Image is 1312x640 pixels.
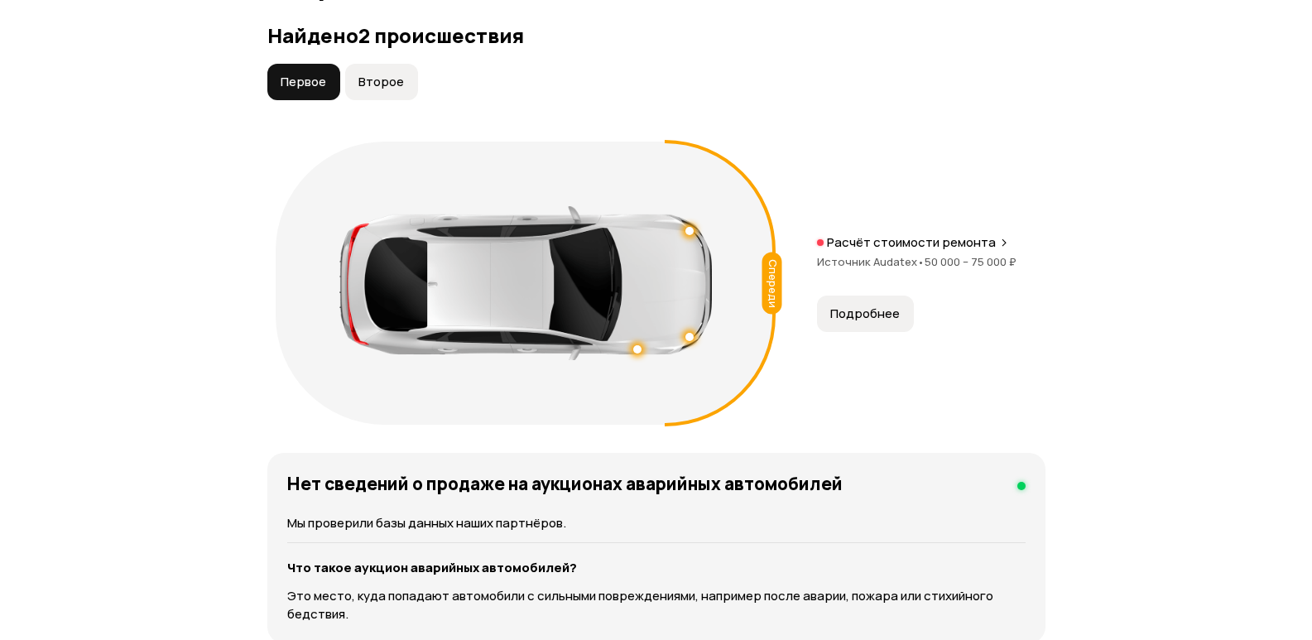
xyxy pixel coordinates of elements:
[762,253,781,315] div: Спереди
[267,64,340,100] button: Первое
[287,473,843,494] h4: Нет сведений о продаже на аукционах аварийных автомобилей
[287,514,1026,532] p: Мы проверили базы данных наших партнёров.
[287,559,577,576] strong: Что такое аукцион аварийных автомобилей?
[358,74,404,90] span: Второе
[925,254,1016,269] span: 50 000 – 75 000 ₽
[817,254,925,269] span: Источник Audatex
[830,306,900,322] span: Подробнее
[917,254,925,269] span: •
[827,234,996,251] p: Расчёт стоимости ремонта
[287,587,1026,623] p: Это место, куда попадают автомобили с сильными повреждениями, например после аварии, пожара или с...
[817,296,914,332] button: Подробнее
[267,24,1045,47] h3: Найдено 2 происшествия
[345,64,418,100] button: Второе
[281,74,326,90] span: Первое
